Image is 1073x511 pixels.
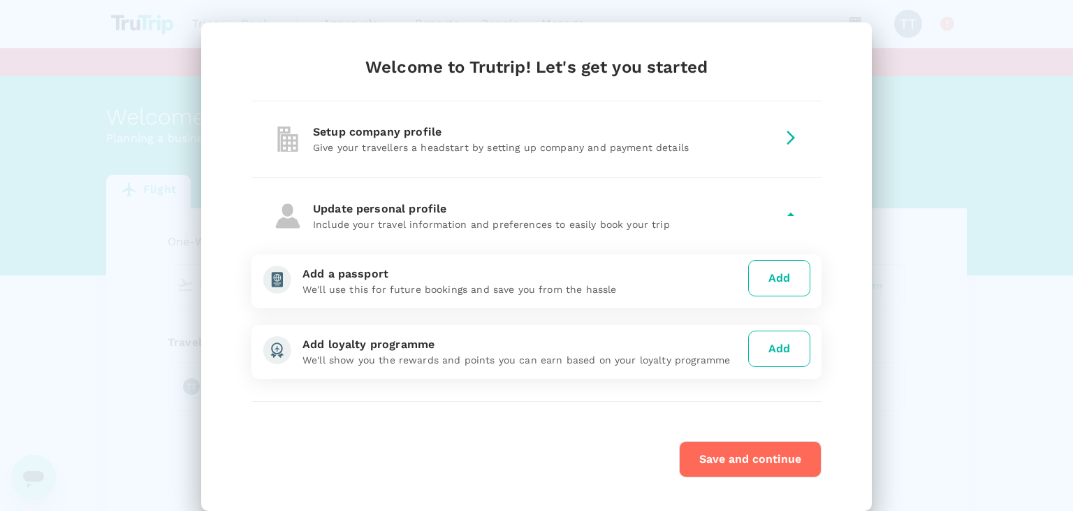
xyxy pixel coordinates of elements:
p: Include your travel information and preferences to easily book your trip [313,217,777,231]
img: add-passport [263,266,291,294]
div: company-profileSetup company profileGive your travellers a headstart by setting up company and pa... [251,101,822,177]
img: add-loyalty [263,336,291,364]
button: Add [748,260,810,296]
span: Update personal profile [313,202,458,215]
span: Setup company profile [313,125,453,138]
p: We'll use this for future bookings and save you from the hassle [302,282,743,296]
img: company-profile [274,125,302,153]
p: Give your travellers a headstart by setting up company and payment details [313,141,777,154]
p: We'll show you the rewards and points you can earn based on your loyalty programme [302,353,743,367]
button: Add [748,331,810,367]
div: Add loyalty programme [302,336,743,353]
div: personal-profileUpdate personal profileInclude your travel information and preferences to easily ... [251,178,822,254]
button: Save and continue [679,441,822,477]
div: Add a passport [302,266,743,282]
img: personal-profile [274,202,302,230]
div: Welcome to Trutrip! Let's get you started [251,56,822,78]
